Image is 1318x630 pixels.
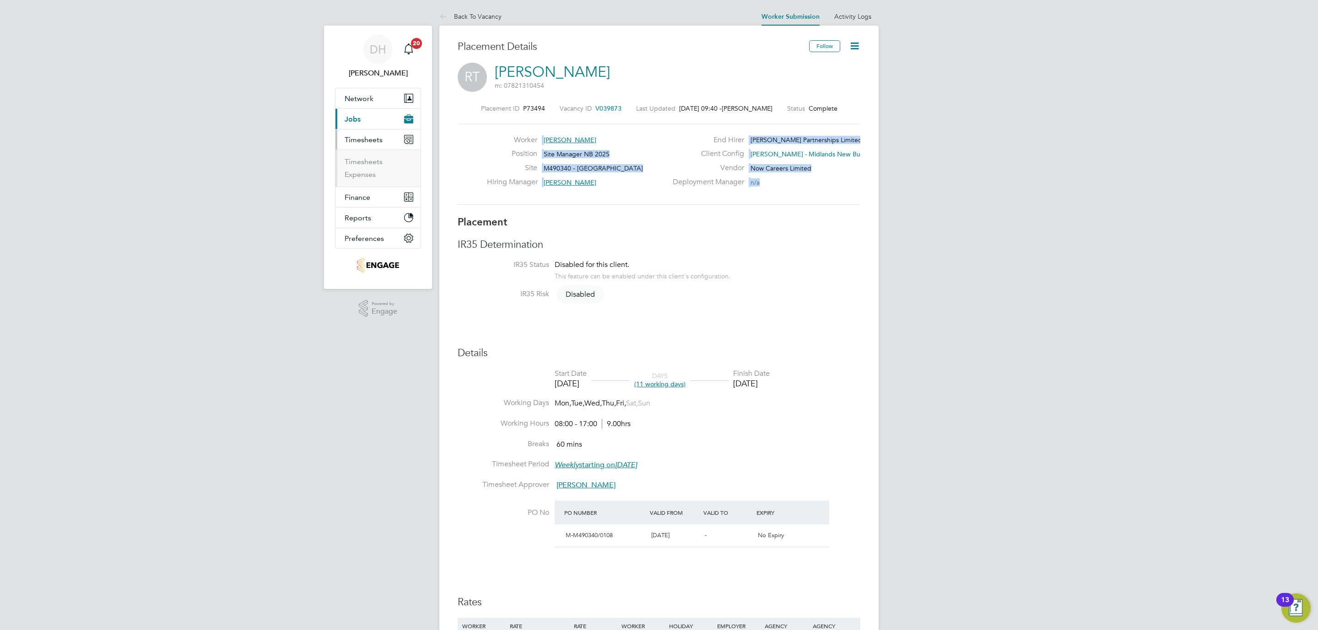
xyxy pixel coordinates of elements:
span: - [705,531,707,539]
span: Preferences [345,234,384,243]
span: Reports [345,214,371,222]
span: DH [370,43,386,55]
a: Expenses [345,170,376,179]
span: 60 mins [556,440,582,449]
nav: Main navigation [324,26,432,289]
label: Working Days [458,398,549,408]
span: m: 07821310454 [495,81,544,90]
label: Working Hours [458,419,549,428]
div: Finish Date [733,369,770,379]
button: Preferences [335,228,421,248]
span: starting on [555,460,637,470]
span: Disabled [556,285,604,304]
div: 13 [1281,600,1289,612]
label: Last Updated [636,104,675,112]
span: [PERSON_NAME] Partnerships Limited [751,136,862,144]
span: No Expiry [758,531,784,539]
span: [PERSON_NAME] - Midlands New Build [751,150,867,158]
label: Client Config [667,149,744,159]
span: Tue, [571,399,584,408]
div: 08:00 - 17:00 [555,419,631,429]
span: V039873 [595,104,621,112]
div: Valid From [648,504,701,521]
span: Sun [638,399,650,408]
span: [PERSON_NAME] [544,178,596,187]
span: Powered by [372,300,397,308]
span: Now Careers Limited [751,164,811,172]
a: Timesheets [345,157,383,166]
span: Fri, [616,399,626,408]
a: Activity Logs [834,12,871,21]
button: Follow [809,40,840,52]
b: Placement [458,216,508,228]
span: 20 [411,38,422,49]
a: Go to home page [335,258,421,272]
span: Finance [345,193,370,202]
label: Status [787,104,805,112]
label: Position [487,149,537,159]
span: Sat, [626,399,638,408]
span: Engage [372,308,397,315]
span: Timesheets [345,135,383,144]
label: Placement ID [481,104,519,112]
span: M490340 - [GEOGRAPHIC_DATA] [544,164,643,172]
span: RT [458,63,487,92]
label: Timesheet Approver [458,480,549,490]
label: IR35 Status [458,260,549,270]
label: Vendor [667,163,744,173]
label: End Hirer [667,135,744,145]
span: [DATE] [651,531,670,539]
h3: IR35 Determination [458,238,860,251]
span: (11 working days) [634,380,686,388]
label: Breaks [458,439,549,449]
div: DAYS [630,372,690,388]
label: Timesheet Period [458,459,549,469]
label: PO No [458,508,549,518]
span: Thu, [602,399,616,408]
div: Valid To [701,504,755,521]
button: Open Resource Center, 13 new notifications [1281,593,1311,623]
span: Disabled for this client. [555,260,629,269]
span: Mon, [555,399,571,408]
div: [DATE] [555,378,587,389]
span: Network [345,94,373,103]
a: [PERSON_NAME] [495,63,610,81]
div: Timesheets [335,149,421,187]
button: Network [335,88,421,108]
span: M-M490340/0108 [566,531,613,539]
label: Worker [487,135,537,145]
span: Complete [809,104,837,112]
button: Timesheets [335,129,421,149]
div: [DATE] [733,378,770,389]
em: Weekly [555,460,579,470]
span: Danielle Hughes [335,68,421,79]
label: IR35 Risk [458,289,549,299]
label: Hiring Manager [487,177,537,187]
button: Finance [335,187,421,207]
button: Jobs [335,109,421,129]
span: Site Manager NB 2025 [544,150,610,158]
div: PO Number [562,504,648,521]
button: Reports [335,208,421,228]
label: Vacancy ID [560,104,592,112]
span: Wed, [584,399,602,408]
div: Start Date [555,369,587,379]
a: Worker Submission [762,13,820,21]
label: Site [487,163,537,173]
span: n/a [751,178,760,187]
a: 20 [400,35,418,64]
em: [DATE] [615,460,637,470]
h3: Placement Details [458,40,802,53]
a: DH[PERSON_NAME] [335,35,421,79]
div: This feature can be enabled under this client's configuration. [555,270,730,280]
span: [PERSON_NAME] [544,136,596,144]
a: Powered byEngage [359,300,398,317]
h3: Rates [458,596,860,609]
label: Deployment Manager [667,177,744,187]
a: Back To Vacancy [439,12,502,21]
span: [DATE] 09:40 - [679,104,722,112]
span: Jobs [345,115,361,123]
img: nowcareers-logo-retina.png [357,258,400,272]
div: Expiry [754,504,808,521]
span: [PERSON_NAME] [722,104,772,112]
